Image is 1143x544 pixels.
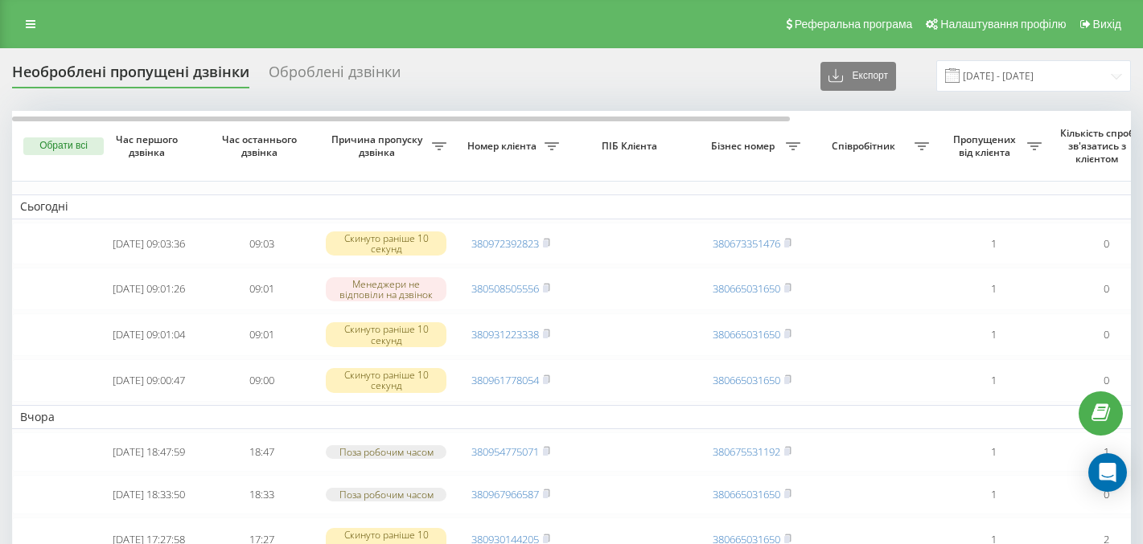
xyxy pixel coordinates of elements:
[713,236,780,251] a: 380673351476
[23,137,104,155] button: Обрати всі
[713,487,780,501] a: 380665031650
[937,223,1050,265] td: 1
[205,223,318,265] td: 09:03
[93,223,205,265] td: [DATE] 09:03:36
[326,445,446,459] div: Поза робочим часом
[269,63,401,88] div: Оброблені дзвінки
[205,268,318,310] td: 09:01
[945,133,1027,158] span: Пропущених від клієнта
[581,140,682,153] span: ПІБ Клієнта
[218,133,305,158] span: Час останнього дзвінка
[471,444,539,459] a: 380954775071
[713,373,780,387] a: 380665031650
[471,327,539,342] a: 380931223338
[326,488,446,501] div: Поза робочим часом
[1088,453,1127,492] div: Open Intercom Messenger
[205,475,318,514] td: 18:33
[937,359,1050,402] td: 1
[471,373,539,387] a: 380961778054
[205,432,318,472] td: 18:47
[326,231,446,256] div: Скинуто раніше 10 секунд
[704,140,786,153] span: Бізнес номер
[816,140,915,153] span: Співробітник
[937,475,1050,514] td: 1
[1093,18,1121,31] span: Вихід
[795,18,913,31] span: Реферальна програма
[93,432,205,472] td: [DATE] 18:47:59
[463,140,545,153] span: Номер клієнта
[326,368,446,392] div: Скинуто раніше 10 секунд
[937,432,1050,472] td: 1
[937,268,1050,310] td: 1
[940,18,1066,31] span: Налаштування профілю
[471,236,539,251] a: 380972392823
[937,313,1050,356] td: 1
[326,133,432,158] span: Причина пропуску дзвінка
[326,322,446,346] div: Скинуто раніше 10 секунд
[713,281,780,296] a: 380665031650
[471,281,539,296] a: 380508505556
[93,359,205,402] td: [DATE] 09:00:47
[820,62,896,91] button: Експорт
[93,475,205,514] td: [DATE] 18:33:50
[713,327,780,342] a: 380665031650
[93,313,205,356] td: [DATE] 09:01:04
[93,268,205,310] td: [DATE] 09:01:26
[1058,127,1140,165] span: Кількість спроб зв'язатись з клієнтом
[326,277,446,301] div: Менеджери не відповіли на дзвінок
[471,487,539,501] a: 380967966587
[713,444,780,459] a: 380675531192
[12,63,249,88] div: Необроблені пропущені дзвінки
[205,313,318,356] td: 09:01
[105,133,192,158] span: Час першого дзвінка
[205,359,318,402] td: 09:00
